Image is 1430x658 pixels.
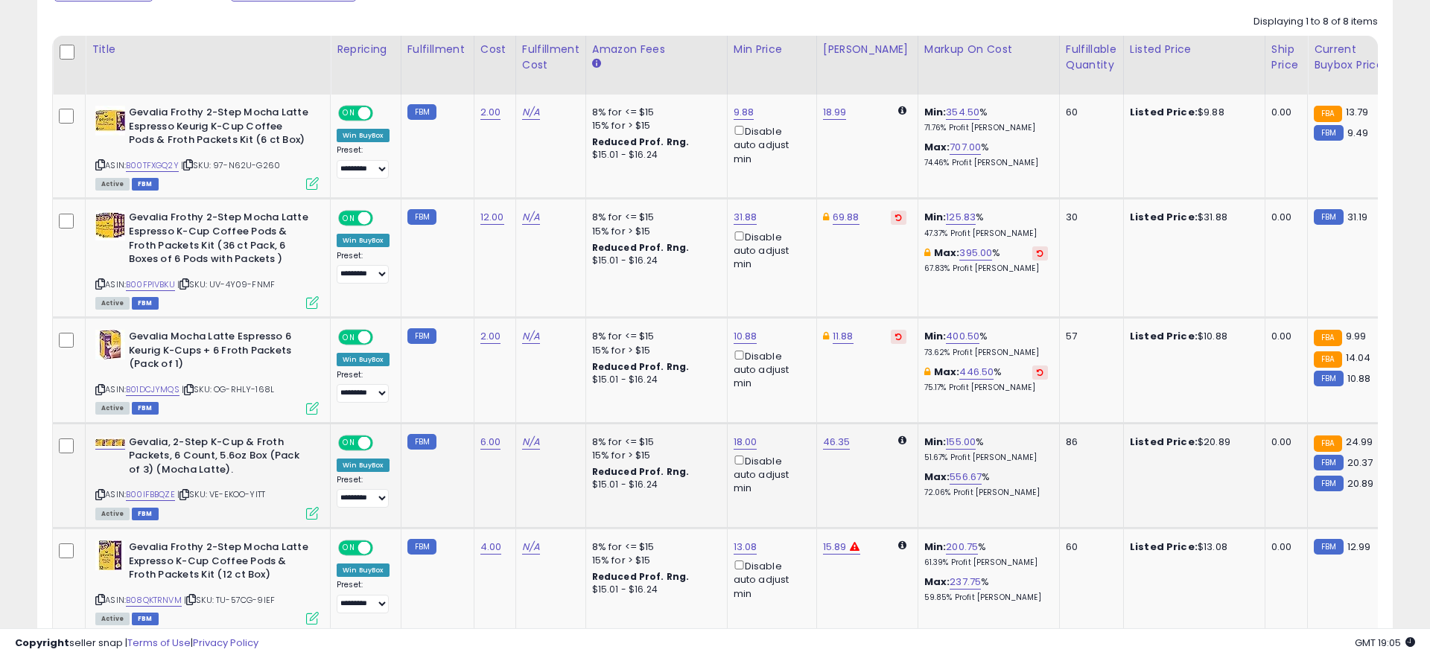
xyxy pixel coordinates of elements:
a: Privacy Policy [193,636,258,650]
a: N/A [522,329,540,344]
div: 0.00 [1271,106,1296,119]
small: FBM [1314,371,1343,386]
div: 15% for > $15 [592,119,716,132]
small: FBM [1314,476,1343,491]
small: FBM [407,328,436,344]
span: 14.04 [1346,351,1371,365]
b: Gevalia Frothy 2-Step Mocha Latte Espresso Keurig K-Cup Coffee Pods & Froth Packets Kit (6 ct Box) [129,106,310,151]
a: 31.88 [734,210,757,225]
a: B00TFXGQ2Y [126,159,179,172]
img: 51q3laRAlYS._SL40_.jpg [95,540,125,570]
small: FBM [407,539,436,555]
div: 60 [1066,106,1112,119]
a: 6.00 [480,435,501,450]
span: | SKU: 97-N62U-G260 [181,159,280,171]
div: Disable auto adjust min [734,348,805,391]
div: 0.00 [1271,211,1296,224]
b: Gevalia Frothy 2-Step Mocha Latte Expresso K-Cup Coffee Pods & Froth Packets Kit (12 ct Box) [129,540,310,586]
p: 61.39% Profit [PERSON_NAME] [924,558,1048,568]
span: 9.99 [1346,329,1367,343]
div: 57 [1066,330,1112,343]
img: 41Epe4GhRIL._SL40_.jpg [95,438,125,447]
small: FBM [407,104,436,120]
small: FBA [1314,106,1341,122]
div: $9.88 [1130,106,1253,119]
div: 8% for <= $15 [592,330,716,343]
small: FBM [1314,455,1343,470]
div: Preset: [337,251,390,284]
span: ON [340,542,358,555]
b: Listed Price: [1130,105,1198,119]
b: Min: [924,105,947,119]
th: The percentage added to the cost of goods (COGS) that forms the calculator for Min & Max prices. [918,36,1059,95]
a: B00IFBBQZE [126,488,175,501]
div: 15% for > $15 [592,449,716,462]
span: | SKU: UV-4Y09-FNMF [177,278,275,290]
small: FBM [407,209,436,225]
span: 2025-09-12 19:05 GMT [1355,636,1415,650]
span: OFF [371,331,395,344]
span: FBM [132,508,159,520]
div: Repricing [337,42,395,57]
span: | SKU: TU-57CG-9IEF [184,594,275,606]
b: Min: [924,329,947,343]
b: Min: [924,435,947,449]
a: 11.88 [833,329,854,344]
span: ON [340,212,358,225]
span: FBM [132,613,159,625]
div: $15.01 - $16.24 [592,584,716,596]
div: [PERSON_NAME] [823,42,912,57]
div: seller snap | | [15,636,258,651]
div: Fulfillment [407,42,468,57]
a: 12.00 [480,210,504,225]
div: Disable auto adjust min [734,453,805,496]
div: 15% for > $15 [592,554,716,567]
a: 15.89 [823,540,847,555]
b: Reduced Prof. Rng. [592,360,690,373]
p: 51.67% Profit [PERSON_NAME] [924,453,1048,463]
a: B01DCJYMQS [126,383,179,396]
span: OFF [371,107,395,120]
a: 400.50 [946,329,979,344]
div: Markup on Cost [924,42,1053,57]
a: 556.67 [950,470,982,485]
div: Disable auto adjust min [734,229,805,272]
a: N/A [522,105,540,120]
div: Preset: [337,145,390,179]
div: Cost [480,42,509,57]
span: 20.89 [1347,476,1374,491]
span: 13.79 [1346,105,1369,119]
div: 8% for <= $15 [592,106,716,119]
div: Win BuyBox [337,353,390,366]
div: Title [92,42,324,57]
a: B08QKTRNVM [126,594,182,607]
div: Amazon Fees [592,42,721,57]
b: Min: [924,210,947,224]
p: 75.17% Profit [PERSON_NAME] [924,383,1048,393]
b: Gevalia, 2-Step K-Cup & Froth Packets, 6 Count, 5.6oz Box (Pack of 3) (Mocha Latte). [129,435,310,481]
p: 47.37% Profit [PERSON_NAME] [924,229,1048,239]
div: Disable auto adjust min [734,123,805,166]
img: 51U5wWOnQ8L._SL40_.jpg [95,330,125,360]
b: Max: [924,470,950,484]
div: Preset: [337,475,390,508]
span: All listings currently available for purchase on Amazon [95,178,130,191]
a: 155.00 [946,435,976,450]
div: ASIN: [95,330,319,412]
a: 46.35 [823,435,851,450]
span: All listings currently available for purchase on Amazon [95,613,130,625]
b: Gevalia Frothy 2-Step Mocha Latte Espresso K-Cup Coffee Pods & Froth Packets Kit (36 ct Pack, 6 B... [129,211,310,269]
span: 31.19 [1347,210,1368,224]
div: 30 [1066,211,1112,224]
div: Win BuyBox [337,459,390,472]
div: 8% for <= $15 [592,435,716,449]
small: FBA [1314,435,1341,452]
a: 2.00 [480,105,501,120]
b: Max: [924,575,950,589]
div: $15.01 - $16.24 [592,479,716,491]
a: 18.99 [823,105,847,120]
a: 707.00 [950,140,981,155]
a: 18.00 [734,435,757,450]
a: 395.00 [959,246,992,261]
span: 24.99 [1346,435,1373,449]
